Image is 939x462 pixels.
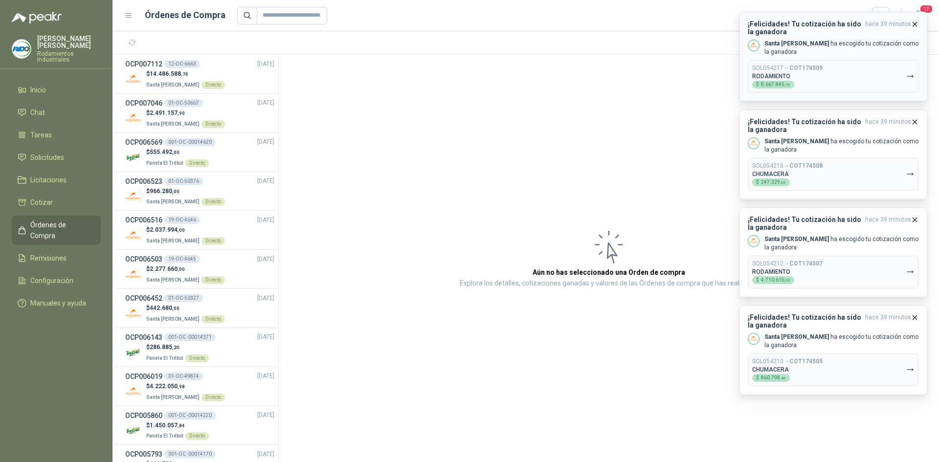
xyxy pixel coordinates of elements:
[12,193,101,212] a: Cotizar
[125,59,162,69] h3: OCP007112
[125,110,142,127] img: Company Logo
[752,171,789,177] p: CHUMACERA
[761,375,786,380] span: 860.798
[752,178,790,186] div: $
[752,358,823,365] p: SOL054210 →
[185,432,209,440] div: Directo
[764,235,919,252] p: ha escogido tu cotización como la ganadora
[150,422,185,429] span: 1.450.057
[164,60,200,68] div: 12-OC-6663
[30,85,46,95] span: Inicio
[164,450,216,458] div: 001-OC -00014170
[125,59,274,89] a: OCP00711212-OC-6663[DATE] Company Logo$14.486.588,76Santa [PERSON_NAME]Directo
[752,81,794,88] div: $
[150,188,179,195] span: 966.280
[201,237,225,245] div: Directo
[748,353,919,386] button: SOL054210→COT174505CHUMACERA$860.798,40
[150,149,179,155] span: 555.492
[150,70,188,77] span: 14.486.588
[780,180,786,185] span: ,60
[12,249,101,267] a: Remisiones
[125,371,274,402] a: OCP00601901-OC-49874[DATE] Company Logo$4.222.050,98Santa [PERSON_NAME]Directo
[150,305,179,311] span: 442.680
[164,373,203,380] div: 01-OC-49874
[201,81,225,89] div: Directo
[748,40,759,51] img: Company Logo
[125,383,142,400] img: Company Logo
[30,298,86,308] span: Manuales y ayuda
[146,121,200,127] span: Santa [PERSON_NAME]
[125,215,162,225] h3: OCP006516
[865,313,911,329] span: hace 39 minutos
[748,236,759,246] img: Company Logo
[146,187,225,196] p: $
[146,343,209,352] p: $
[748,216,861,231] h3: ¡Felicidades! Tu cotización ha sido la ganadora
[125,71,142,88] img: Company Logo
[125,344,142,361] img: Company Logo
[784,278,790,283] span: ,00
[125,254,274,285] a: OCP00650319-OC-4645[DATE] Company Logo$2.277.660,00Santa [PERSON_NAME]Directo
[185,159,209,167] div: Directo
[125,305,142,322] img: Company Logo
[764,137,919,154] p: ha escogido tu cotización como la ganadora
[125,176,274,207] a: OCP00652301-OC-50376[DATE] Company Logo$966.280,00Santa [PERSON_NAME]Directo
[145,8,225,22] h1: Órdenes de Compra
[150,383,185,390] span: 4.222.050
[150,344,179,351] span: 286.885
[752,276,794,284] div: $
[125,254,162,264] h3: OCP006503
[12,12,62,23] img: Logo peakr
[146,316,200,322] span: Santa [PERSON_NAME]
[752,162,823,170] p: SOL054215 →
[748,158,919,191] button: SOL054215→COT174508CHUMACERA$247.329,60
[748,60,919,93] button: SOL054217→COT174509RODAMIENTO$8.667.845,76
[125,137,274,168] a: OCP006569001-OC -00014620[DATE] Company Logo$555.492,00Panela El TrébolDirecto
[150,226,185,233] span: 2.037.994
[865,20,911,36] span: hace 39 minutos
[178,423,185,428] span: ,84
[125,98,274,129] a: OCP00704601-OC-50667[DATE] Company Logo$2.491.157,90Santa [PERSON_NAME]Directo
[201,120,225,128] div: Directo
[761,180,786,185] span: 247.329
[178,384,185,389] span: ,98
[30,220,91,241] span: Órdenes de Compra
[257,450,274,459] span: [DATE]
[764,40,919,56] p: ha escogido tu cotización como la ganadora
[460,278,758,289] p: Explora los detalles, cotizaciones ganadas y valores de las Órdenes de compra que has realizado.
[125,293,274,324] a: OCP00645201-OC-50327[DATE] Company Logo$442.680,00Santa [PERSON_NAME]Directo
[146,382,225,391] p: $
[125,332,274,363] a: OCP006143001-OC -00014371[DATE] Company Logo$286.885,20Panela El TrébolDirecto
[761,278,790,283] span: 4.710.615
[257,255,274,264] span: [DATE]
[748,20,861,36] h3: ¡Felicidades! Tu cotización ha sido la ganadora
[125,449,162,460] h3: OCP005793
[12,40,31,58] img: Company Logo
[761,82,790,87] span: 8.667.845
[164,294,203,302] div: 01-OC-50327
[257,216,274,225] span: [DATE]
[201,198,225,206] div: Directo
[164,99,203,107] div: 01-OC-50667
[125,266,142,283] img: Company Logo
[752,260,823,267] p: SOL054212 →
[748,333,759,344] img: Company Logo
[146,264,225,274] p: $
[146,82,200,88] span: Santa [PERSON_NAME]
[164,138,216,146] div: 001-OC -00014620
[172,345,179,350] span: ,20
[146,395,200,400] span: Santa [PERSON_NAME]
[752,268,790,275] p: RODAMIENTO
[30,275,73,286] span: Configuración
[739,207,927,297] button: ¡Felicidades! Tu cotización ha sido la ganadorahace 39 minutos Company LogoSanta [PERSON_NAME] ha...
[30,107,45,118] span: Chat
[919,4,933,14] span: 17
[150,110,185,116] span: 2.491.157
[752,65,823,72] p: SOL054217 →
[146,433,183,439] span: Panela El Trébol
[257,98,274,108] span: [DATE]
[146,304,225,313] p: $
[125,422,142,440] img: Company Logo
[37,51,101,63] p: Rodamientos Industriales
[865,118,911,133] span: hace 39 minutos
